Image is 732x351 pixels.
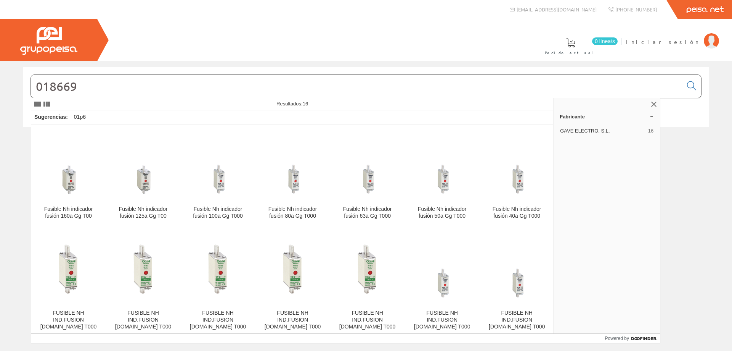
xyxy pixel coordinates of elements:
img: Grupo Peisa [20,27,77,55]
div: Fusible Nh indicador fusión 63a Gg T000 [336,206,398,220]
a: FUSIBLE NH IND.FUSION 50A.AM T000 FUSIBLE NH IND.FUSION [DOMAIN_NAME] T000 [106,229,180,339]
a: Fusible Nh indicador fusión 125a Gg T00 Fusible Nh indicador fusión 125a Gg T00 [106,125,180,228]
img: Fusible Nh indicador fusión 40a Gg T000 [499,131,535,200]
img: FUSIBLE NH IND.FUSION 16A.AM T000 [271,235,314,304]
img: Fusible Nh indicador fusión 63a Gg T000 [349,131,386,200]
img: Fusible Nh indicador fusión 125a Gg T00 [125,131,161,200]
span: GAVE ELECTRO, S.L. [560,128,645,134]
a: Fusible Nh indicador fusión 80a Gg T000 Fusible Nh indicador fusión 80a Gg T000 [255,125,330,228]
img: Fusible Nh indicador fusión 50a Gg T000 [424,131,461,200]
div: Fusible Nh indicador fusión 100a Gg T000 [187,206,249,220]
img: Fusible Nh indicador fusión 160a Gg T00 [50,131,86,200]
span: [PHONE_NUMBER] [615,6,657,13]
a: Fusible Nh indicador fusión 160a Gg T00 Fusible Nh indicador fusión 160a Gg T00 [31,125,106,228]
img: Fusible Nh indicador fusión 80a Gg T000 [274,131,311,200]
div: FUSIBLE NH IND.FUSION [DOMAIN_NAME] T000 [262,310,324,330]
a: FUSIBLE NH IND.FUSION 10A.AM T000 FUSIBLE NH IND.FUSION [DOMAIN_NAME] T000 [330,229,405,339]
a: Fusible Nh indicador fusión 40a Gg T000 Fusible Nh indicador fusión 40a Gg T000 [480,125,554,228]
a: FUSIBLE NH IND.FUSION 20A.GG T000 FUSIBLE NH IND.FUSION [DOMAIN_NAME] T000 [480,229,554,339]
div: Fusible Nh indicador fusión 40a Gg T000 [486,206,548,220]
span: 16 [648,128,653,134]
img: FUSIBLE NH IND.FUSION 20A.GG T000 [499,235,535,304]
a: FUSIBLE NH IND.FUSION 25A.GG T000 FUSIBLE NH IND.FUSION [DOMAIN_NAME] T000 [405,229,479,339]
a: Fusible Nh indicador fusión 100a Gg T000 Fusible Nh indicador fusión 100a Gg T000 [181,125,255,228]
a: Fabricante [554,110,660,123]
div: 01p6 [71,110,89,124]
div: FUSIBLE NH IND.FUSION [DOMAIN_NAME] T000 [411,310,473,330]
input: Buscar... [31,75,682,98]
span: [EMAIL_ADDRESS][DOMAIN_NAME] [517,6,597,13]
span: Iniciar sesión [626,38,700,45]
img: FUSIBLE NH IND.FUSION 80A.AM T000 [47,235,90,304]
img: FUSIBLE NH IND.FUSION 50A.AM T000 [122,235,165,304]
img: FUSIBLE NH IND.FUSION 10A.AM T000 [346,235,389,304]
div: FUSIBLE NH IND.FUSION [DOMAIN_NAME] T000 [336,310,398,330]
div: Fusible Nh indicador fusión 160a Gg T00 [37,206,100,220]
img: FUSIBLE NH IND.FUSION 25A.GG T000 [424,235,461,304]
div: Fusible Nh indicador fusión 125a Gg T00 [112,206,174,220]
span: Powered by [605,335,629,342]
div: Sugerencias: [31,112,69,123]
a: FUSIBLE NH IND.FUSION 16A.AM T000 FUSIBLE NH IND.FUSION [DOMAIN_NAME] T000 [255,229,330,339]
div: FUSIBLE NH IND.FUSION [DOMAIN_NAME] T000 [112,310,174,330]
div: Fusible Nh indicador fusión 50a Gg T000 [411,206,473,220]
div: FUSIBLE NH IND.FUSION [DOMAIN_NAME] T000 [37,310,100,330]
a: Fusible Nh indicador fusión 50a Gg T000 Fusible Nh indicador fusión 50a Gg T000 [405,125,479,228]
div: FUSIBLE NH IND.FUSION [DOMAIN_NAME] T000 [187,310,249,330]
a: Powered by [605,334,660,343]
img: Fusible Nh indicador fusión 100a Gg T000 [200,131,236,200]
a: FUSIBLE NH IND.FUSION 40A.AM T000 FUSIBLE NH IND.FUSION [DOMAIN_NAME] T000 [181,229,255,339]
img: FUSIBLE NH IND.FUSION 40A.AM T000 [196,235,239,304]
span: Resultados: [276,101,308,107]
div: FUSIBLE NH IND.FUSION [DOMAIN_NAME] T000 [486,310,548,330]
span: Pedido actual [545,49,597,57]
a: FUSIBLE NH IND.FUSION 80A.AM T000 FUSIBLE NH IND.FUSION [DOMAIN_NAME] T000 [31,229,106,339]
a: Fusible Nh indicador fusión 63a Gg T000 Fusible Nh indicador fusión 63a Gg T000 [330,125,405,228]
span: 0 línea/s [592,37,618,45]
span: 16 [303,101,308,107]
a: Iniciar sesión [626,32,719,39]
div: Fusible Nh indicador fusión 80a Gg T000 [262,206,324,220]
div: © Grupo Peisa [23,136,709,143]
